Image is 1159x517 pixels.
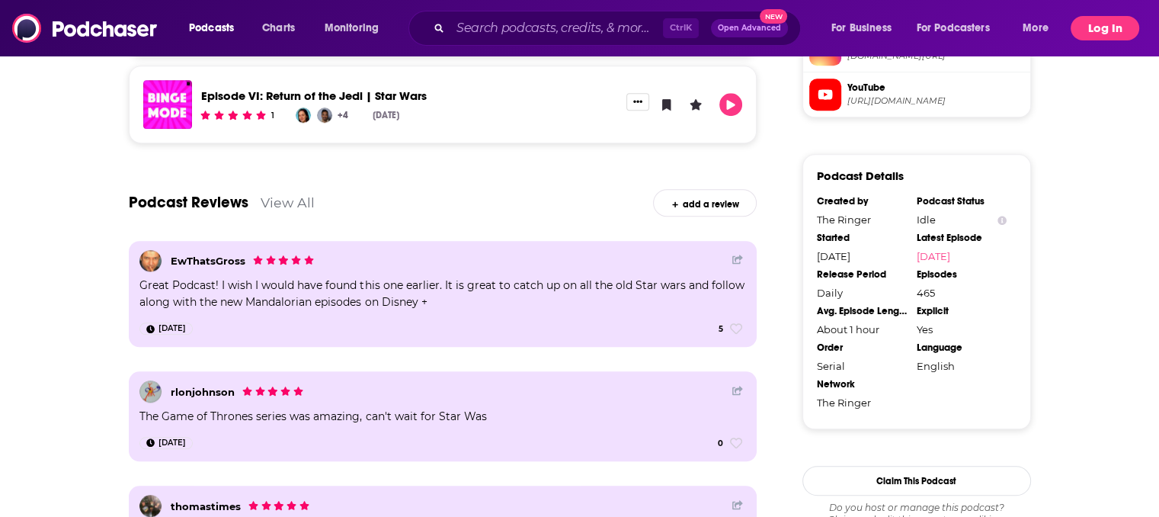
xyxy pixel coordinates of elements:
[139,381,162,403] img: rlonjohnson
[719,93,742,116] button: Play
[831,18,892,39] span: For Business
[423,11,815,46] div: Search podcasts, credits, & more...
[997,214,1007,226] button: Show Info
[817,305,907,317] div: Avg. Episode Length
[817,342,907,354] div: Order
[847,95,1024,107] span: https://www.youtube.com/@TheRingerNBA
[917,195,1007,207] div: Podcast Status
[247,497,310,515] div: thomastimes's Rating: 5 out of 5
[171,500,241,512] a: thomastimes
[262,18,295,39] span: Charts
[718,437,723,451] span: 0
[171,255,245,267] a: EwThatsGross
[1012,16,1068,40] button: open menu
[817,232,907,244] div: Started
[296,108,311,123] img: Mallory Rubin
[450,16,663,40] input: Search podcasts, credits, & more...
[732,499,743,510] a: Share Button
[732,253,743,265] a: Share Button
[817,360,907,372] div: Serial
[917,232,1007,244] div: Latest Episode
[129,193,248,212] a: Podcast Reviews
[139,250,162,272] img: EwThatsGross
[917,305,1007,317] div: Explicit
[917,323,1007,336] div: Yes
[718,24,781,32] span: Open Advanced
[655,93,678,116] button: Bookmark Episode
[198,110,267,121] div: Community Rating: 5 out of 5
[252,16,304,40] a: Charts
[760,9,787,24] span: New
[317,108,332,123] img: Jason Concepcion
[917,18,990,39] span: For Podcasters
[373,110,399,120] div: [DATE]
[802,466,1031,496] button: Claim This Podcast
[158,321,186,336] span: [DATE]
[325,18,379,39] span: Monitoring
[626,93,649,110] button: Show More Button
[201,88,427,103] a: Episode VI: Return of the Jedi | Star Wars
[817,287,907,299] div: Daily
[917,342,1007,354] div: Language
[178,16,254,40] button: open menu
[917,250,1007,262] a: [DATE]
[12,14,158,43] img: Podchaser - Follow, Share and Rate Podcasts
[817,268,907,281] div: Release Period
[143,80,192,129] img: Episode VI: Return of the Jedi | Star Wars
[711,19,788,37] button: Open AdvancedNew
[719,323,723,336] span: 5
[907,16,1012,40] button: open menu
[158,435,186,451] span: [DATE]
[817,214,907,226] div: The Ringer
[241,383,304,401] div: rlonjohnson's Rating: 5 out of 5
[189,18,234,39] span: Podcasts
[251,252,315,270] div: EwThatsGross's Rating: 5 out of 5
[139,277,748,310] div: Great Podcast! I wish I would have found this one earlier. It is great to catch up on all the old...
[139,323,193,335] a: Nov 17th, 2019
[1071,16,1139,40] button: Log In
[139,495,162,517] img: thomastimes
[817,195,907,207] div: Created by
[809,79,1024,111] a: YouTube[URL][DOMAIN_NAME]
[917,268,1007,281] div: Episodes
[732,384,743,396] a: Share Button
[663,18,699,38] span: Ctrl K
[817,250,907,262] div: [DATE]
[1023,18,1049,39] span: More
[917,214,1007,226] div: Idle
[917,360,1007,372] div: English
[817,378,907,390] div: Network
[817,397,907,409] div: The Ringer
[271,111,274,120] div: 1
[847,81,1024,95] span: YouTube
[684,93,707,116] button: Leave a Rating
[314,16,399,40] button: open menu
[817,169,904,183] h3: Podcast Details
[261,194,315,210] a: View All
[653,189,757,216] div: add a review
[821,16,911,40] button: open menu
[171,386,235,398] a: rlonjohnson
[802,502,1031,514] span: Do you host or manage this podcast?
[817,323,907,336] div: About 1 hour
[139,408,748,425] div: The Game of Thrones series was amazing, can't wait for Star Was
[917,287,1007,299] div: 465
[847,50,1024,62] span: instagram.com/binge_mode
[335,108,351,123] a: +4
[139,437,193,449] a: Oct 21st, 2019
